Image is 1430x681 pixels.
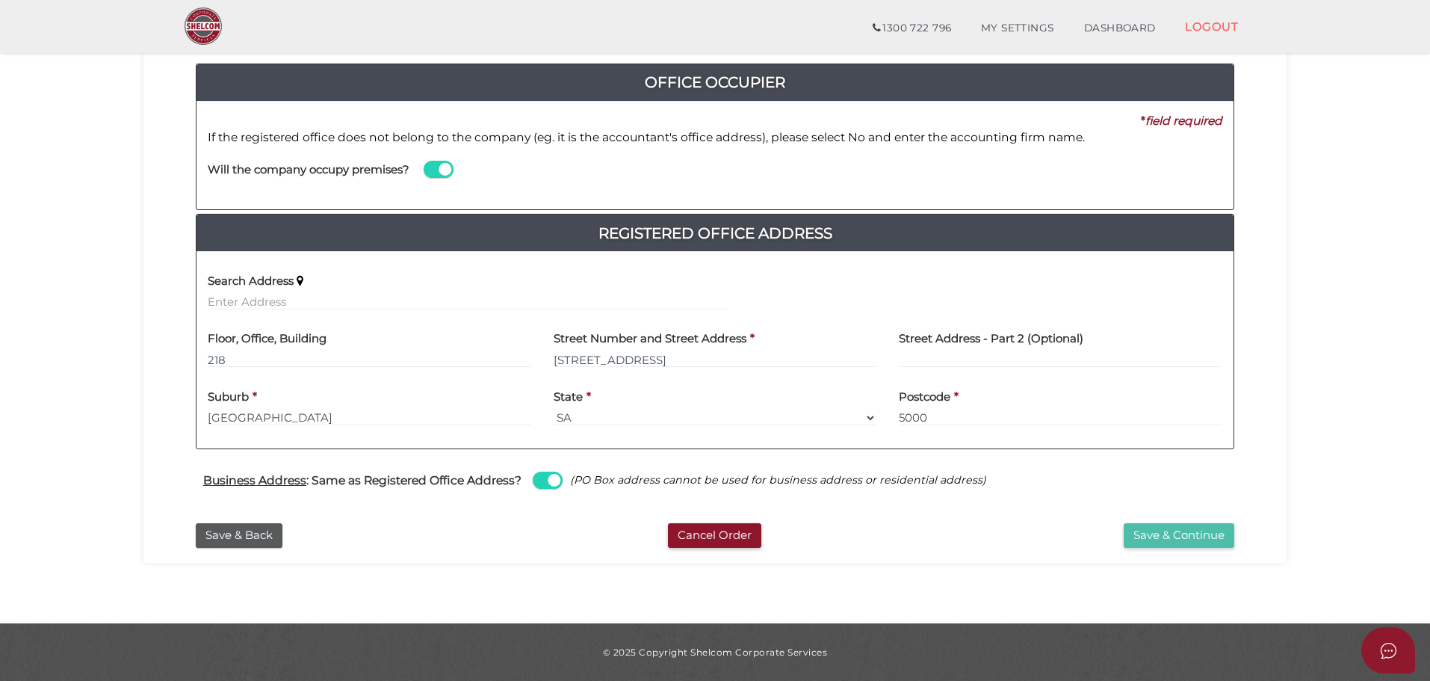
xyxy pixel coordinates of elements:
a: MY SETTINGS [966,13,1069,43]
h4: Floor, Office, Building [208,333,326,345]
h4: Office Occupier [196,70,1234,94]
i: (PO Box address cannot be used for business address or residential address) [570,473,986,487]
a: LOGOUT [1170,11,1253,42]
u: Business Address [203,473,306,487]
button: Save & Continue [1124,523,1234,548]
input: Postcode must be exactly 4 digits [899,410,1222,426]
a: DASHBOARD [1069,13,1171,43]
i: field required [1145,114,1222,128]
h4: Suburb [208,391,249,404]
h4: Street Number and Street Address [554,333,746,345]
button: Cancel Order [668,523,761,548]
h4: State [554,391,583,404]
a: Registered Office Address [196,221,1234,245]
p: If the registered office does not belong to the company (eg. it is the accountant's office addres... [208,129,1222,146]
i: Keep typing in your address(including suburb) until it appears [297,275,303,287]
h4: Will the company occupy premises? [208,164,409,176]
h4: Postcode [899,391,950,404]
input: Enter Address [554,351,877,368]
h4: Street Address - Part 2 (Optional) [899,333,1083,345]
h4: Search Address [208,275,294,288]
button: Save & Back [196,523,282,548]
div: © 2025 Copyright Shelcom Corporate Services [155,646,1275,659]
input: Enter Address [208,294,726,310]
h4: : Same as Registered Office Address? [203,474,521,487]
button: Open asap [1361,627,1415,674]
a: 1300 722 796 [858,13,966,43]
